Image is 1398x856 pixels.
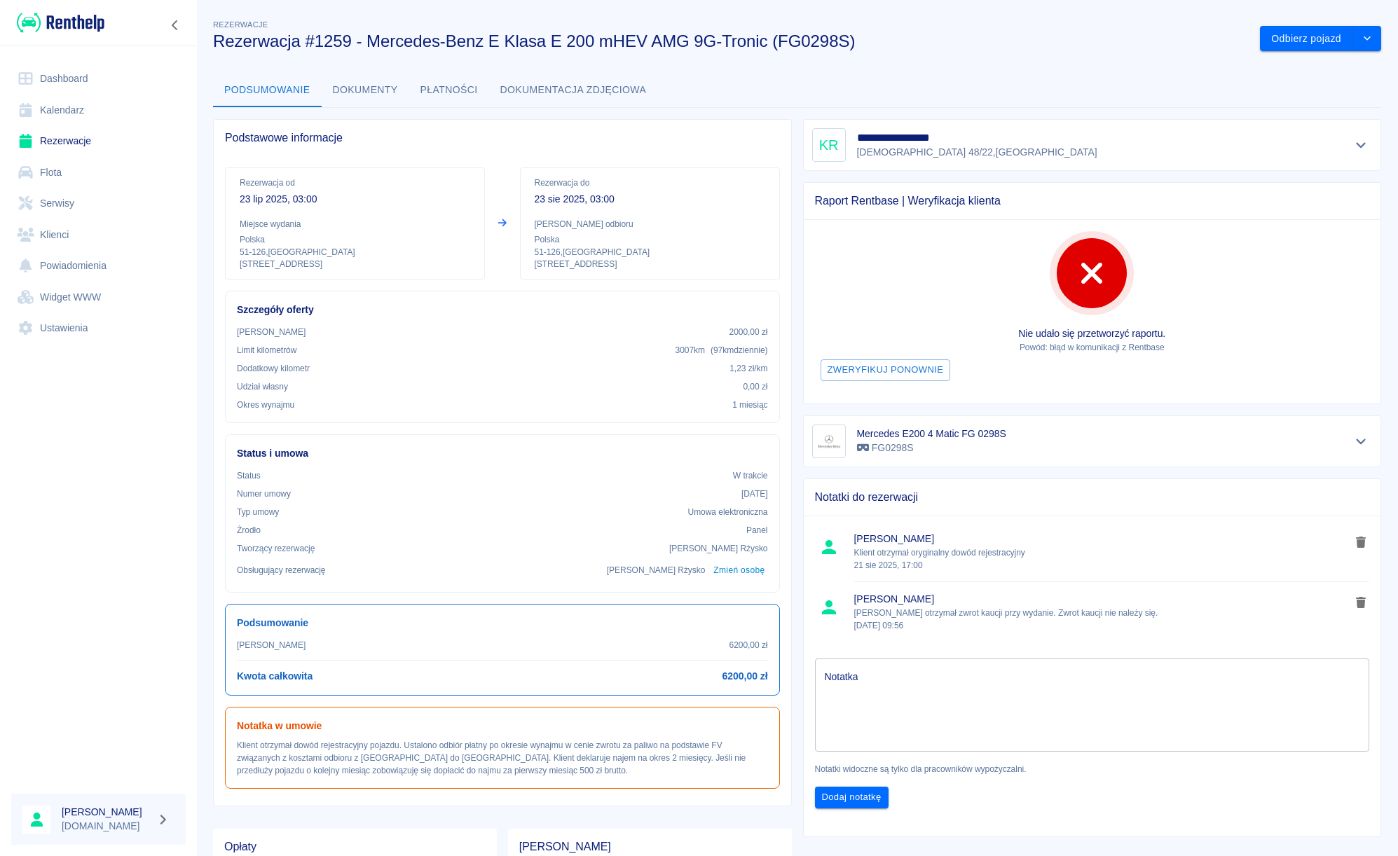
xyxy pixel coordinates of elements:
button: Zweryfikuj ponownie [821,359,951,381]
p: 51-126 , [GEOGRAPHIC_DATA] [535,246,765,258]
a: Widget WWW [11,282,186,313]
a: Ustawienia [11,312,186,344]
p: Rezerwacja do [535,177,765,189]
h6: Notatka w umowie [237,719,768,733]
h6: 6200,00 zł [722,669,768,684]
p: Żrodło [237,524,261,537]
p: 3007 km [676,344,768,357]
span: Opłaty [224,840,486,854]
h6: Kwota całkowita [237,669,313,684]
p: 51-126 , [GEOGRAPHIC_DATA] [240,246,470,258]
button: Pokaż szczegóły [1350,432,1373,451]
h6: Status i umowa [237,446,768,461]
p: Klient otrzymał dowód rejestracyjny pojazdu. Ustalono odbiór płatny po okresie wynajmu w cenie zw... [237,739,768,777]
button: Dokumenty [322,74,409,107]
p: Typ umowy [237,506,279,518]
p: 23 sie 2025, 03:00 [535,192,765,207]
p: Udział własny [237,380,288,393]
p: W trakcie [733,469,768,482]
h6: Mercedes E200 4 Matic FG 0298S [857,427,1006,441]
a: Rezerwacje [11,125,186,157]
h3: Rezerwacja #1259 - Mercedes-Benz E Klasa E 200 mHEV AMG 9G-Tronic (FG0298S) [213,32,1249,51]
a: Powiadomienia [11,250,186,282]
p: Okres wynajmu [237,399,294,411]
button: Dokumentacja zdjęciowa [489,74,658,107]
button: Zwiń nawigację [165,16,186,34]
p: 21 sie 2025, 17:00 [854,559,1351,572]
p: 0,00 zł [743,380,767,393]
p: 6200,00 zł [729,639,768,651]
button: drop-down [1353,26,1381,52]
p: Numer umowy [237,488,291,500]
button: Dodaj notatkę [815,787,889,808]
p: [PERSON_NAME] [237,326,306,338]
button: Odbierz pojazd [1260,26,1353,52]
span: [PERSON_NAME] [519,840,781,854]
p: [DATE] 09:56 [854,619,1351,632]
p: Notatki widoczne są tylko dla pracowników wypożyczalni. [815,763,1370,775]
p: Rezerwacja od [240,177,470,189]
p: [PERSON_NAME] otrzymał zwrot kaucji przy wydanie. Zwrot kaucji nie należy się. [854,607,1351,632]
span: [PERSON_NAME] [854,592,1351,607]
p: Polska [240,233,470,246]
p: Nie udało się przetworzyć raportu. [815,326,1370,341]
span: Rezerwacje [213,20,268,29]
a: Kalendarz [11,95,186,126]
span: Podstawowe informacje [225,131,780,145]
p: Status [237,469,261,482]
button: delete note [1350,533,1371,551]
p: 2000,00 zł [729,326,768,338]
a: Renthelp logo [11,11,104,34]
p: [PERSON_NAME] odbioru [535,218,765,230]
span: [PERSON_NAME] [854,532,1351,546]
p: [DEMOGRAPHIC_DATA] 48/22 , [GEOGRAPHIC_DATA] [857,145,1097,160]
span: Raport Rentbase | Weryfikacja klienta [815,194,1370,208]
a: Flota [11,157,186,188]
p: Dodatkowy kilometr [237,362,310,375]
p: Umowa elektroniczna [688,506,768,518]
button: Pokaż szczegóły [1350,135,1373,155]
p: Panel [746,524,768,537]
p: [PERSON_NAME] [237,639,306,651]
button: Podsumowanie [213,74,322,107]
a: Klienci [11,219,186,251]
p: [DATE] [741,488,768,500]
p: Powód: błąd w komunikacji z Rentbase [815,341,1370,354]
h6: [PERSON_NAME] [62,805,151,819]
button: Płatności [409,74,489,107]
div: KR [812,128,846,162]
button: delete note [1350,593,1371,612]
p: 1,23 zł /km [729,362,767,375]
p: Miejsce wydania [240,218,470,230]
p: [PERSON_NAME] Rżysko [669,542,768,555]
a: Dashboard [11,63,186,95]
p: Tworzący rezerwację [237,542,315,555]
p: Polska [535,233,765,246]
p: [STREET_ADDRESS] [240,258,470,270]
img: Renthelp logo [17,11,104,34]
p: 1 miesiąc [732,399,767,411]
button: Zmień osobę [711,560,767,581]
h6: Podsumowanie [237,616,768,630]
h6: Szczegóły oferty [237,303,768,317]
p: [PERSON_NAME] Rżysko [607,564,706,577]
p: Limit kilometrów [237,344,296,357]
p: FG0298S [857,441,1006,455]
span: ( 97 km dziennie ) [711,345,768,355]
p: [DOMAIN_NAME] [62,819,151,834]
a: Serwisy [11,188,186,219]
span: Notatki do rezerwacji [815,490,1370,504]
p: Obsługujący rezerwację [237,564,326,577]
img: Image [815,427,843,455]
p: 23 lip 2025, 03:00 [240,192,470,207]
p: Klient otrzymał oryginalny dowód rejestracyjny [854,546,1351,572]
p: [STREET_ADDRESS] [535,258,765,270]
